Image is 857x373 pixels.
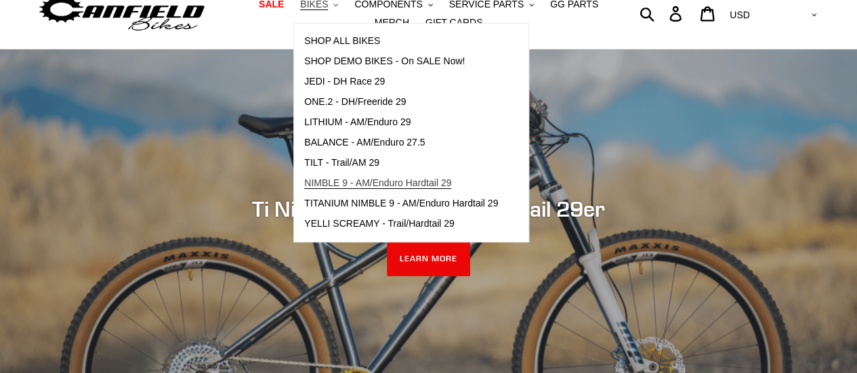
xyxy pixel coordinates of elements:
a: LITHIUM - AM/Enduro 29 [294,112,508,133]
a: LEARN MORE [387,242,470,276]
a: SHOP ALL BIKES [294,31,508,51]
span: LITHIUM - AM/Enduro 29 [304,116,411,128]
span: ONE.2 - DH/Freeride 29 [304,96,406,108]
a: BALANCE - AM/Enduro 27.5 [294,133,508,153]
a: JEDI - DH Race 29 [294,72,508,92]
span: NIMBLE 9 - AM/Enduro Hardtail 29 [304,177,451,189]
a: TITANIUM NIMBLE 9 - AM/Enduro Hardtail 29 [294,194,508,214]
a: NIMBLE 9 - AM/Enduro Hardtail 29 [294,173,508,194]
span: YELLI SCREAMY - Trail/Hardtail 29 [304,218,455,229]
a: MERCH [368,14,416,32]
span: TILT - Trail/AM 29 [304,157,379,169]
span: GIFT CARDS [425,17,483,28]
a: TILT - Trail/AM 29 [294,153,508,173]
a: GIFT CARDS [419,14,490,32]
h2: Ti Nimble 9 - Titanium Hardtail 29er [60,196,798,221]
span: JEDI - DH Race 29 [304,76,385,87]
span: TITANIUM NIMBLE 9 - AM/Enduro Hardtail 29 [304,198,498,209]
a: YELLI SCREAMY - Trail/Hardtail 29 [294,214,508,234]
span: MERCH [375,17,409,28]
span: BALANCE - AM/Enduro 27.5 [304,137,425,148]
span: SHOP DEMO BIKES - On SALE Now! [304,56,465,67]
span: SHOP ALL BIKES [304,35,380,47]
a: ONE.2 - DH/Freeride 29 [294,92,508,112]
a: SHOP DEMO BIKES - On SALE Now! [294,51,508,72]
